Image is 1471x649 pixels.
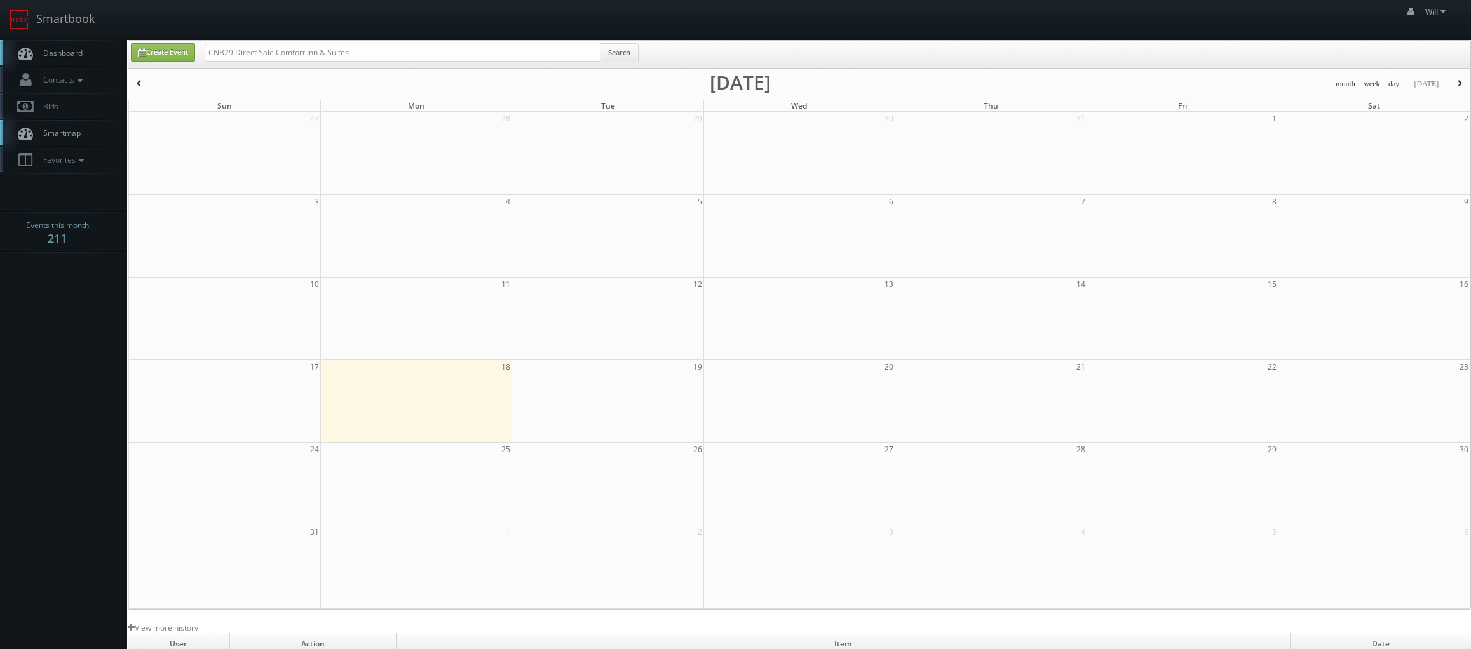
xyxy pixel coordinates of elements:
span: 9 [1463,195,1470,208]
span: 4 [505,195,512,208]
a: View more history [128,622,198,633]
span: 23 [1458,360,1470,373]
input: Search for Events [205,44,600,62]
span: 12 [692,278,703,291]
span: 28 [1075,443,1087,456]
span: 6 [888,195,895,208]
span: 5 [696,195,703,208]
span: 3 [313,195,320,208]
span: Events this month [26,219,89,232]
span: 2 [696,525,703,539]
span: Fri [1178,100,1187,111]
span: 26 [692,443,703,456]
span: 11 [500,278,512,291]
span: Wed [791,100,807,111]
span: Contacts [37,74,86,85]
strong: 211 [48,231,67,246]
span: 19 [692,360,703,373]
span: 20 [883,360,895,373]
a: Create Event [131,43,195,62]
span: 31 [309,525,320,539]
span: 30 [883,112,895,125]
span: 25 [500,443,512,456]
span: 5 [1271,525,1278,539]
span: 31 [1075,112,1087,125]
button: day [1384,76,1404,92]
span: Will [1425,6,1449,17]
span: 24 [309,443,320,456]
button: Search [600,43,639,62]
span: 8 [1271,195,1278,208]
button: week [1359,76,1385,92]
span: 27 [883,443,895,456]
span: 21 [1075,360,1087,373]
span: Smartmap [37,128,81,138]
span: Bids [37,101,58,112]
button: month [1331,76,1360,92]
span: 7 [1080,195,1087,208]
span: 4 [1080,525,1087,539]
span: 10 [309,278,320,291]
button: [DATE] [1409,76,1443,92]
span: 3 [888,525,895,539]
span: Tue [601,100,615,111]
span: 30 [1458,443,1470,456]
span: Favorites [37,154,87,165]
span: 14 [1075,278,1087,291]
span: Sun [217,100,232,111]
span: 1 [1271,112,1278,125]
span: 17 [309,360,320,373]
span: 6 [1463,525,1470,539]
span: 29 [1266,443,1278,456]
h2: [DATE] [710,76,771,89]
span: 16 [1458,278,1470,291]
img: smartbook-logo.png [10,10,30,30]
span: Thu [984,100,998,111]
span: 27 [309,112,320,125]
span: 28 [500,112,512,125]
span: Dashboard [37,48,83,58]
span: 29 [692,112,703,125]
span: 18 [500,360,512,373]
span: 13 [883,278,895,291]
span: Mon [408,100,424,111]
span: 15 [1266,278,1278,291]
span: 1 [505,525,512,539]
span: 2 [1463,112,1470,125]
span: Sat [1368,100,1380,111]
span: 22 [1266,360,1278,373]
